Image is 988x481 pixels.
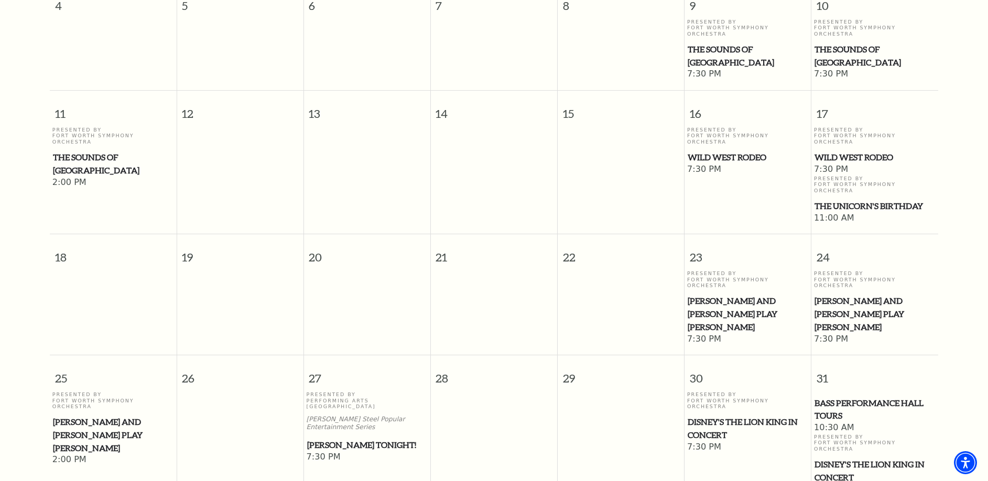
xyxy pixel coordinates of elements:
[50,355,177,391] span: 25
[558,234,684,270] span: 22
[304,234,430,270] span: 20
[52,151,174,177] a: The Sounds of Paris
[687,164,809,176] span: 7:30 PM
[687,294,809,333] a: Stas Chernyshev and Joshua Elmore Play Strauss
[52,454,174,466] span: 2:00 PM
[177,234,303,270] span: 19
[687,43,809,69] a: The Sounds of Paris
[304,91,430,127] span: 13
[687,69,809,80] span: 7:30 PM
[307,416,428,431] p: [PERSON_NAME] Steel Popular Entertainment Series
[431,355,557,391] span: 28
[814,164,936,176] span: 7:30 PM
[814,127,936,145] p: Presented By Fort Worth Symphony Orchestra
[811,91,938,127] span: 17
[815,200,935,213] span: The Unicorn's Birthday
[688,151,808,164] span: Wild West Rodeo
[50,234,177,270] span: 18
[687,151,809,164] a: Wild West Rodeo
[687,442,809,453] span: 7:30 PM
[52,391,174,409] p: Presented By Fort Worth Symphony Orchestra
[307,452,428,463] span: 7:30 PM
[687,416,809,441] a: Disney's The Lion King in Concert
[814,422,936,434] span: 10:30 AM
[814,200,936,213] a: The Unicorn's Birthday
[177,91,303,127] span: 12
[685,355,811,391] span: 30
[685,234,811,270] span: 23
[814,176,936,193] p: Presented By Fort Worth Symphony Orchestra
[558,355,684,391] span: 29
[687,127,809,145] p: Presented By Fort Worth Symphony Orchestra
[307,439,428,452] span: [PERSON_NAME] Tonight!
[688,43,808,69] span: The Sounds of [GEOGRAPHIC_DATA]
[688,416,808,441] span: Disney's The Lion King in Concert
[811,355,938,391] span: 31
[814,69,936,80] span: 7:30 PM
[814,397,936,422] a: Bass Performance Hall Tours
[811,234,938,270] span: 24
[52,127,174,145] p: Presented By Fort Worth Symphony Orchestra
[815,151,935,164] span: Wild West Rodeo
[50,91,177,127] span: 11
[307,391,428,409] p: Presented By Performing Arts [GEOGRAPHIC_DATA]
[685,91,811,127] span: 16
[177,355,303,391] span: 26
[53,151,173,177] span: The Sounds of [GEOGRAPHIC_DATA]
[52,416,174,454] a: Stas Chernyshev and Joshua Elmore Play Strauss
[814,270,936,288] p: Presented By Fort Worth Symphony Orchestra
[954,451,977,474] div: Accessibility Menu
[431,91,557,127] span: 14
[687,19,809,37] p: Presented By Fort Worth Symphony Orchestra
[815,397,935,422] span: Bass Performance Hall Tours
[687,391,809,409] p: Presented By Fort Worth Symphony Orchestra
[307,439,428,452] a: Mark Twain Tonight!
[815,43,935,69] span: The Sounds of [GEOGRAPHIC_DATA]
[814,19,936,37] p: Presented By Fort Worth Symphony Orchestra
[304,355,430,391] span: 27
[814,43,936,69] a: The Sounds of Paris
[814,294,936,333] a: Stas Chernyshev and Joshua Elmore Play Strauss
[558,91,684,127] span: 15
[814,213,936,224] span: 11:00 AM
[814,434,936,452] p: Presented By Fort Worth Symphony Orchestra
[687,334,809,345] span: 7:30 PM
[431,234,557,270] span: 21
[52,177,174,189] span: 2:00 PM
[53,416,173,454] span: [PERSON_NAME] and [PERSON_NAME] Play [PERSON_NAME]
[814,151,936,164] a: Wild West Rodeo
[814,334,936,345] span: 7:30 PM
[815,294,935,333] span: [PERSON_NAME] and [PERSON_NAME] Play [PERSON_NAME]
[687,270,809,288] p: Presented By Fort Worth Symphony Orchestra
[688,294,808,333] span: [PERSON_NAME] and [PERSON_NAME] Play [PERSON_NAME]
